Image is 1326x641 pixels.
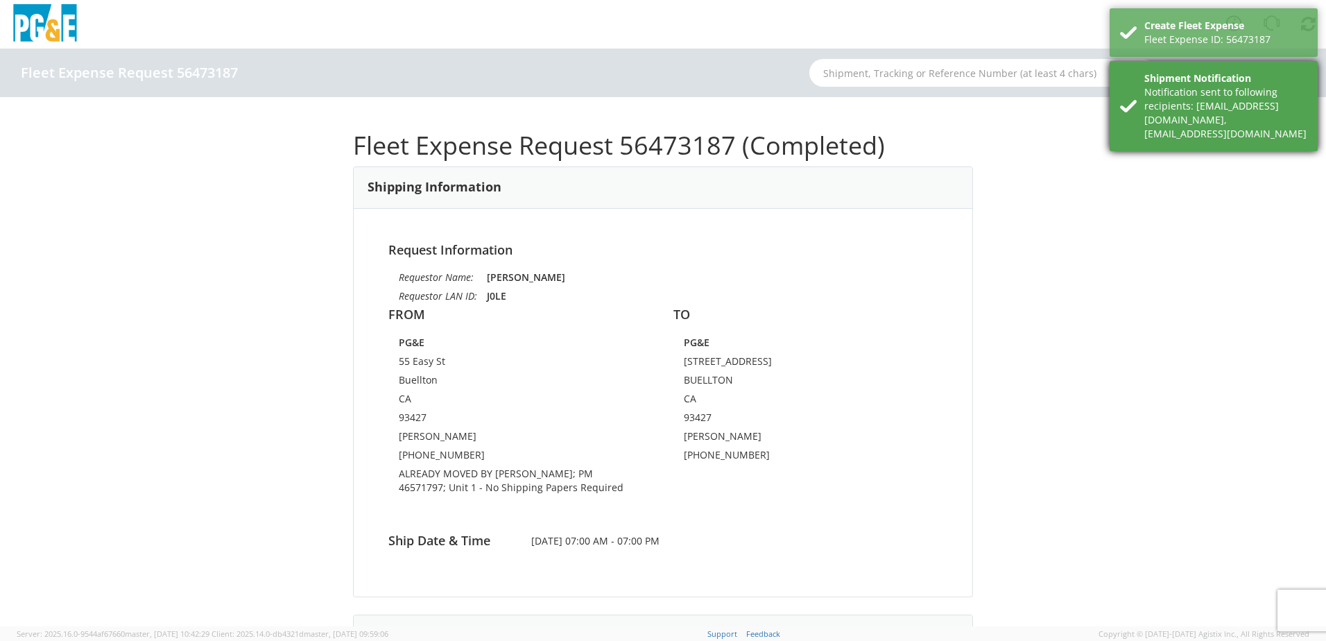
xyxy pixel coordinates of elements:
[684,354,879,373] td: [STREET_ADDRESS]
[684,336,709,349] strong: PG&E
[487,271,565,284] strong: [PERSON_NAME]
[1099,629,1309,640] span: Copyright © [DATE]-[DATE] Agistix Inc., All Rights Reserved
[707,629,737,639] a: Support
[399,392,642,411] td: CA
[399,336,424,349] strong: PG&E
[1144,33,1307,46] div: Fleet Expense ID: 56473187
[521,534,806,548] span: [DATE] 07:00 AM - 07:00 PM
[684,373,879,392] td: BUELLTON
[684,392,879,411] td: CA
[746,629,780,639] a: Feedback
[809,59,1156,87] input: Shipment, Tracking or Reference Number (at least 4 chars)
[487,289,506,302] strong: J0LE
[1144,71,1307,85] div: Shipment Notification
[125,629,209,639] span: master, [DATE] 10:42:29
[1144,85,1307,141] div: Notification sent to following recipients: [EMAIL_ADDRESS][DOMAIN_NAME],[EMAIL_ADDRESS][DOMAIN_NAME]
[684,429,879,448] td: [PERSON_NAME]
[399,411,642,429] td: 93427
[684,411,879,429] td: 93427
[399,373,642,392] td: Buellton
[17,629,209,639] span: Server: 2025.16.0-9544af67660
[399,289,477,302] i: Requestor LAN ID:
[378,534,521,548] h4: Ship Date & Time
[399,429,642,448] td: [PERSON_NAME]
[399,271,474,284] i: Requestor Name:
[353,132,973,160] h1: Fleet Expense Request 56473187 (Completed)
[1144,19,1307,33] div: Create Fleet Expense
[388,243,938,257] h4: Request Information
[684,448,879,467] td: [PHONE_NUMBER]
[399,448,642,467] td: [PHONE_NUMBER]
[673,308,938,322] h4: TO
[388,308,653,322] h4: FROM
[304,629,388,639] span: master, [DATE] 09:59:06
[368,180,501,194] h3: Shipping Information
[212,629,388,639] span: Client: 2025.14.0-db4321d
[399,354,642,373] td: 55 Easy St
[399,467,642,499] td: ALREADY MOVED BY [PERSON_NAME]; PM 46571797; Unit 1 - No Shipping Papers Required
[10,4,80,45] img: pge-logo-06675f144f4cfa6a6814.png
[21,65,238,80] h4: Fleet Expense Request 56473187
